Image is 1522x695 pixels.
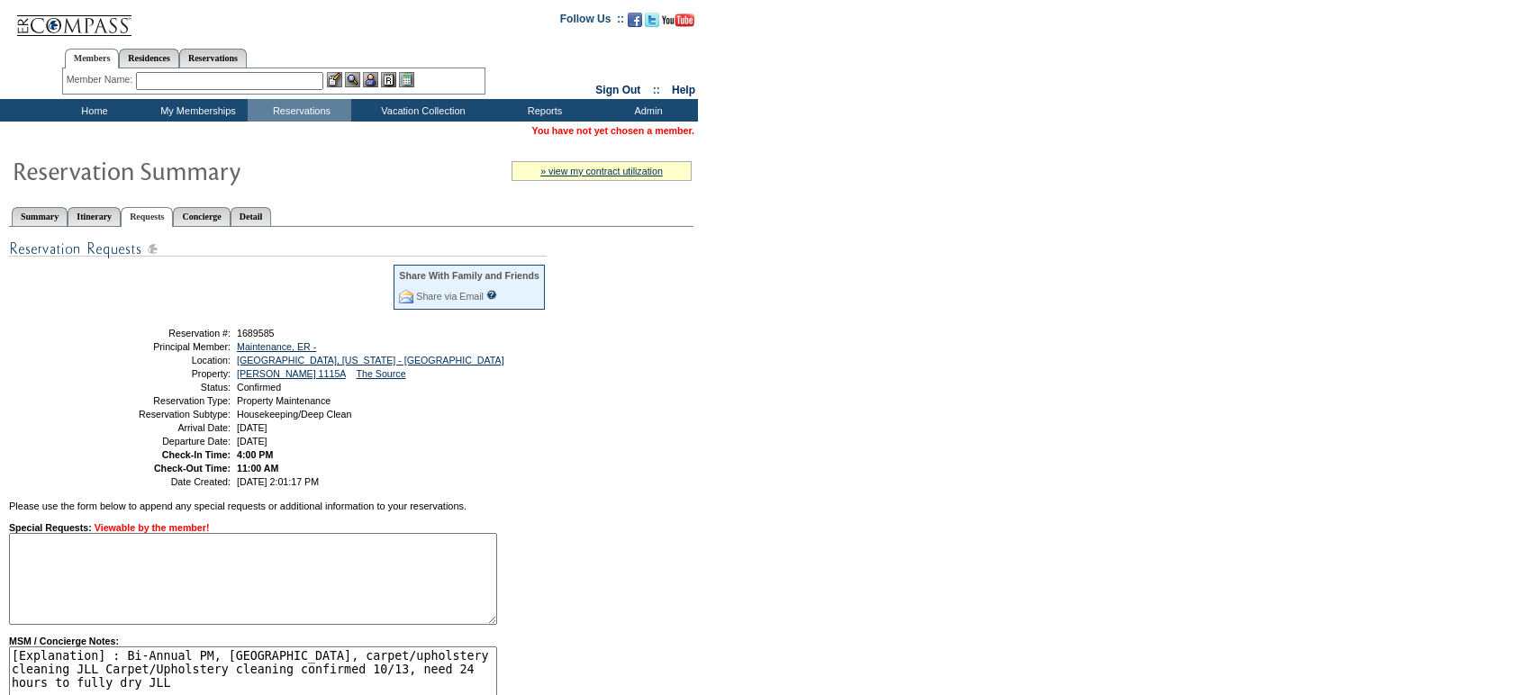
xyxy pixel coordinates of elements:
[102,328,231,338] td: Reservation #:
[356,368,405,379] a: The Source
[102,409,231,420] td: Reservation Subtype:
[653,84,660,96] span: ::
[41,99,144,122] td: Home
[381,72,396,87] img: Reservations
[12,152,372,188] img: Reservaton Summary
[628,18,642,29] a: Become our fan on Facebook
[327,72,342,87] img: b_edit.gif
[399,72,414,87] img: b_calculator.gif
[237,368,346,379] a: [PERSON_NAME] 1115A
[102,422,231,433] td: Arrival Date:
[119,49,179,68] a: Residences
[154,463,231,474] strong: Check-Out Time:
[95,522,210,533] span: Viewable by the member!
[351,99,491,122] td: Vacation Collection
[237,409,351,420] span: Housekeeping/Deep Clean
[237,476,319,487] span: [DATE] 2:01:17 PM
[595,84,640,96] a: Sign Out
[102,476,231,487] td: Date Created:
[237,463,278,474] span: 11:00 AM
[9,238,547,260] img: Special Requests
[594,99,698,122] td: Admin
[248,99,351,122] td: Reservations
[102,436,231,447] td: Departure Date:
[237,449,273,460] span: 4:00 PM
[102,395,231,406] td: Reservation Type:
[532,125,694,136] span: You have not yet chosen a member.
[237,436,267,447] span: [DATE]
[345,72,360,87] img: View
[102,355,231,366] td: Location:
[231,207,272,226] a: Detail
[560,11,624,32] td: Follow Us ::
[237,395,331,406] span: Property Maintenance
[144,99,248,122] td: My Memberships
[162,449,231,460] strong: Check-In Time:
[102,341,231,352] td: Principal Member:
[416,291,484,302] a: Share via Email
[12,207,68,226] a: Summary
[121,207,173,227] a: Requests
[540,166,663,176] a: » view my contract utilization
[65,49,120,68] a: Members
[237,328,275,338] span: 1689585
[237,422,267,433] span: [DATE]
[9,501,467,511] span: Please use the form below to append any special requests or additional information to your reserv...
[662,18,694,29] a: Subscribe to our YouTube Channel
[237,382,281,393] span: Confirmed
[363,72,378,87] img: Impersonate
[628,13,642,27] img: Become our fan on Facebook
[179,49,247,68] a: Reservations
[662,14,694,27] img: Subscribe to our YouTube Channel
[399,270,539,281] div: Share With Family and Friends
[486,290,497,300] input: What is this?
[645,13,659,27] img: Follow us on Twitter
[491,99,594,122] td: Reports
[67,72,136,87] div: Member Name:
[645,18,659,29] a: Follow us on Twitter
[672,84,695,96] a: Help
[102,382,231,393] td: Status:
[237,341,316,352] a: Maintenance, ER -
[68,207,121,226] a: Itinerary
[9,522,92,533] strong: Special Requests:
[102,368,231,379] td: Property:
[237,355,504,366] a: [GEOGRAPHIC_DATA], [US_STATE] - [GEOGRAPHIC_DATA]
[173,207,230,226] a: Concierge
